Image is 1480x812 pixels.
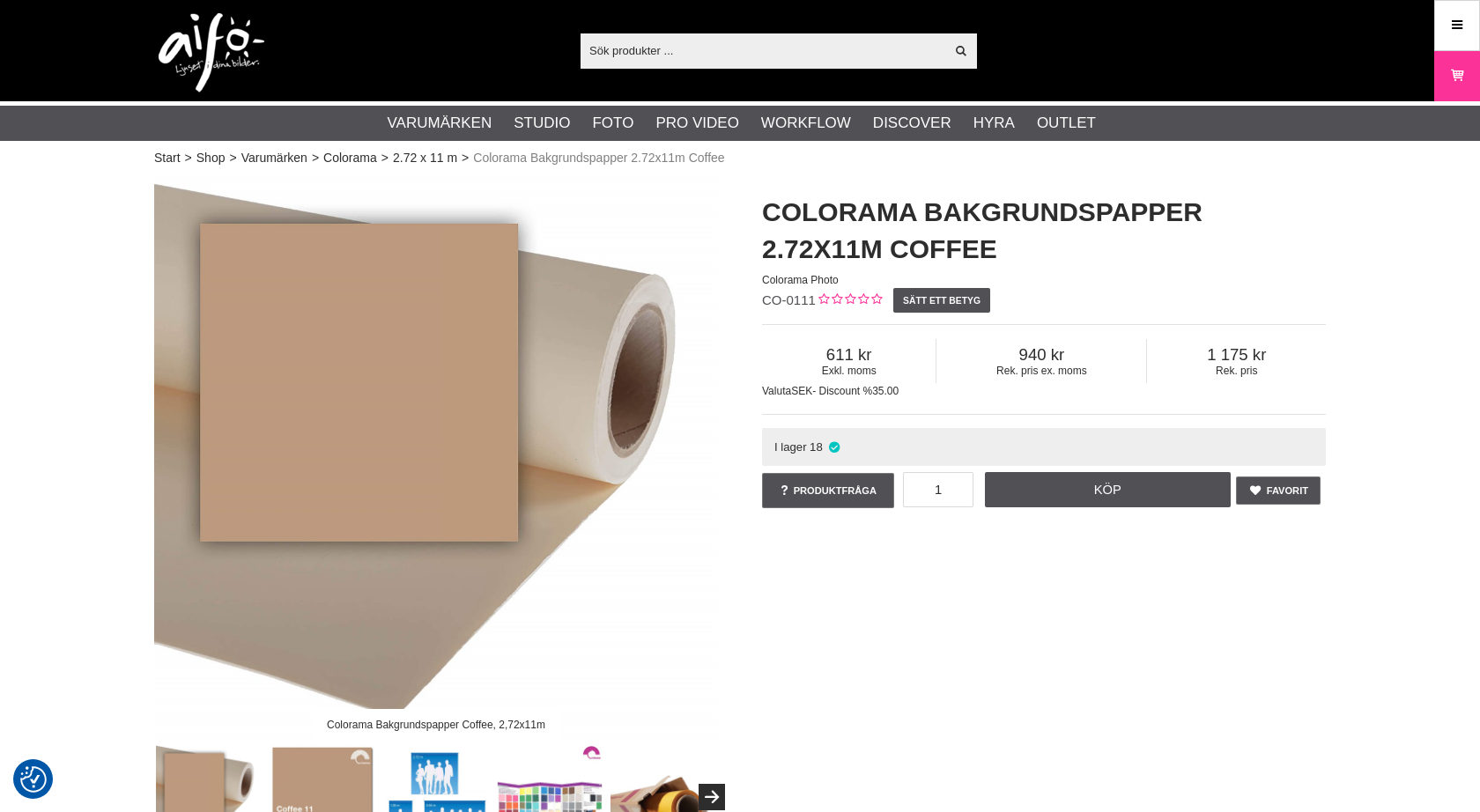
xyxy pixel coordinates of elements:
a: Produktfråga [762,473,894,508]
a: Shop [196,149,226,167]
span: SEK [791,385,812,397]
i: I lager [827,440,842,454]
a: Hyra [973,112,1015,135]
a: Varumärken [388,112,492,135]
a: Köp [985,472,1232,507]
a: Foto [592,112,633,135]
span: Rek. pris ex. moms [936,365,1146,377]
span: Colorama Photo [762,274,839,286]
span: > [229,149,236,167]
span: 18 [810,440,823,454]
a: Studio [514,112,570,135]
button: Samtyckesinställningar [20,764,47,795]
a: Workflow [761,112,851,135]
span: I lager [774,440,807,454]
span: 940 [936,345,1146,365]
button: Next [699,784,725,810]
span: - Discount % [812,385,872,397]
div: Colorama Bakgrundspapper Coffee, 2,72x11m [312,709,559,740]
span: 611 [762,345,936,365]
a: Start [154,149,181,167]
span: > [462,149,469,167]
a: Discover [873,112,951,135]
span: 1 175 [1147,345,1326,365]
span: 35.00 [872,385,899,397]
a: Outlet [1037,112,1096,135]
a: Favorit [1236,476,1320,505]
span: CO-0111 [762,292,816,307]
span: > [312,149,319,167]
a: Sätt ett betyg [893,288,991,313]
a: Varumärken [241,149,307,167]
a: Pro Video [655,112,738,135]
span: > [381,149,388,167]
img: Revisit consent button [20,766,47,793]
img: logo.png [159,13,264,92]
span: Exkl. moms [762,365,936,377]
a: Colorama [323,149,377,167]
h1: Colorama Bakgrundspapper 2.72x11m Coffee [762,194,1326,268]
span: Valuta [762,385,791,397]
span: Rek. pris [1147,365,1326,377]
div: Kundbetyg: 0 [816,292,882,310]
input: Sök produkter ... [581,37,944,63]
span: Colorama Bakgrundspapper 2.72x11m Coffee [473,149,724,167]
span: > [185,149,192,167]
a: 2.72 x 11 m [393,149,457,167]
img: Colorama Bakgrundspapper Coffee, 2,72x11m [154,176,718,740]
